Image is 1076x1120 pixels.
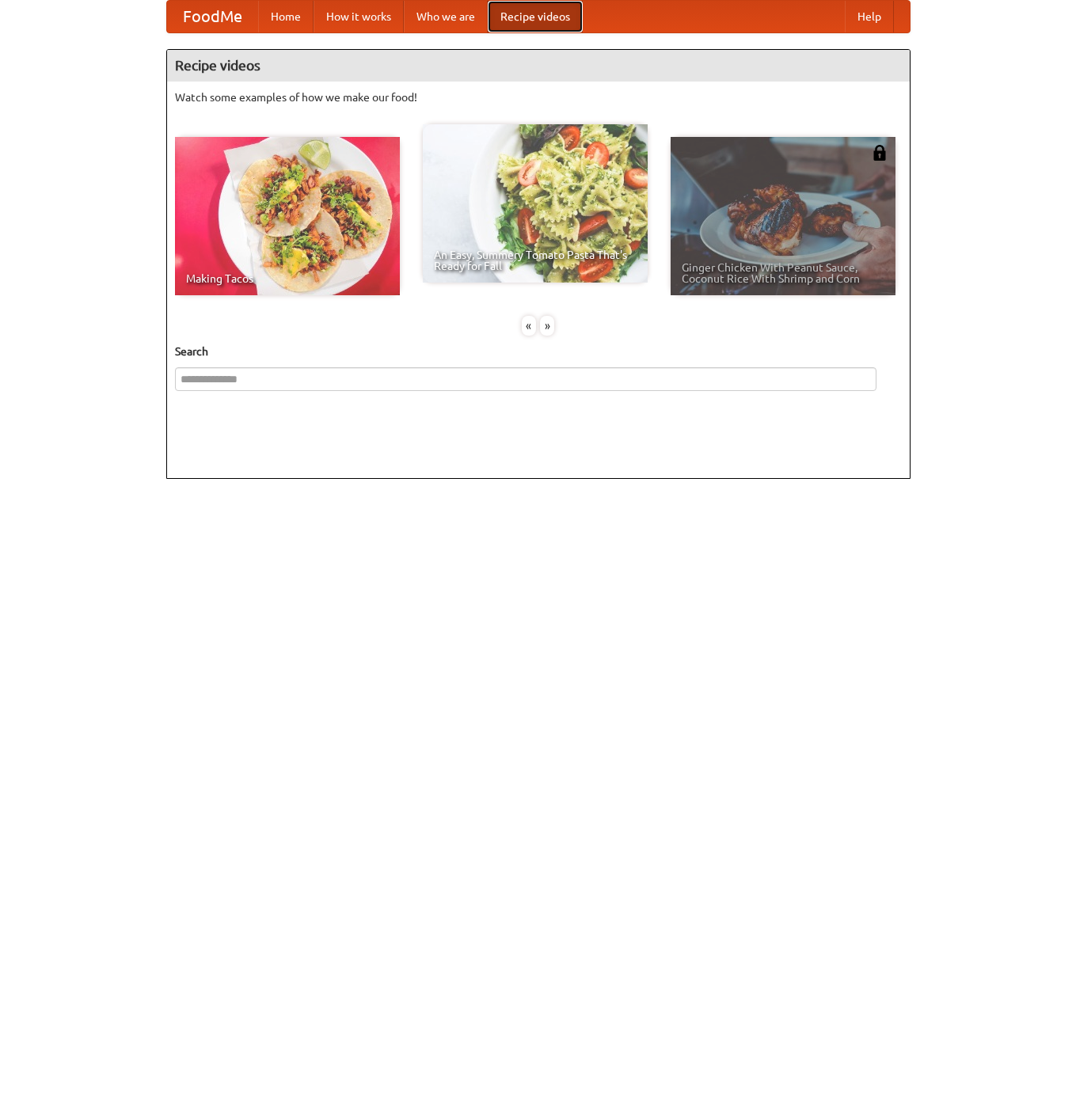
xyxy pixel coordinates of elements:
span: An Easy, Summery Tomato Pasta That's Ready for Fall [434,249,637,271]
a: Who we are [404,1,488,32]
h4: Recipe videos [167,50,910,82]
h5: Search [175,344,902,359]
a: Making Tacos [175,137,400,295]
div: « [522,316,536,336]
a: Home [258,1,314,32]
a: An Easy, Summery Tomato Pasta That's Ready for Fall [423,124,648,283]
img: 483408.png [872,145,888,161]
a: Help [845,1,894,32]
p: Watch some examples of how we make our food! [175,89,902,105]
a: How it works [314,1,404,32]
span: Making Tacos [186,273,389,284]
a: Recipe videos [488,1,583,32]
div: » [540,316,554,336]
a: FoodMe [167,1,258,32]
